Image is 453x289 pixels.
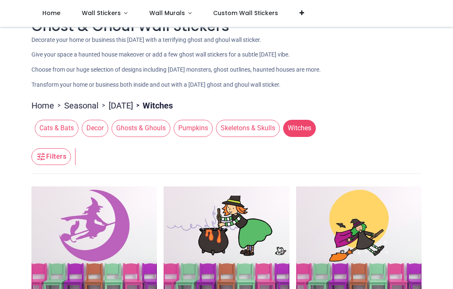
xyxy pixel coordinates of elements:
[54,101,64,110] span: >
[64,100,99,111] a: Seasonal
[133,100,173,111] li: Witches
[99,101,109,110] span: >
[213,9,278,17] span: Custom Wall Stickers
[213,120,280,137] button: Skeletons & Skulls
[35,120,78,137] span: Cats & Bats
[82,9,121,17] span: Wall Stickers
[149,9,185,17] span: Wall Murals
[82,120,108,137] span: Decor
[31,66,422,74] p: Choose from our huge selection of designs including [DATE] monsters, ghost outlines, haunted hous...
[31,81,422,89] p: Transform your home or business both inside and out with a [DATE] ghost and ghoul wall sticker.
[78,120,108,137] button: Decor
[170,120,213,137] button: Pumpkins
[280,120,316,137] button: Witches
[174,120,213,137] span: Pumpkins
[283,120,316,137] span: Witches
[31,36,422,44] p: Decorate your home or business this [DATE] with a terrifying ghost and ghoul wall sticker.
[31,148,71,165] button: Filters
[112,120,170,137] span: Ghosts & Ghouls
[108,120,170,137] button: Ghosts & Ghouls
[109,100,133,111] a: [DATE]
[42,9,60,17] span: Home
[133,101,143,110] span: >
[216,120,280,137] span: Skeletons & Skulls
[31,120,78,137] button: Cats & Bats
[31,100,54,111] a: Home
[31,51,422,59] p: Give your space a haunted house makeover or add a few ghost wall stickers for a subtle [DATE] vibe.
